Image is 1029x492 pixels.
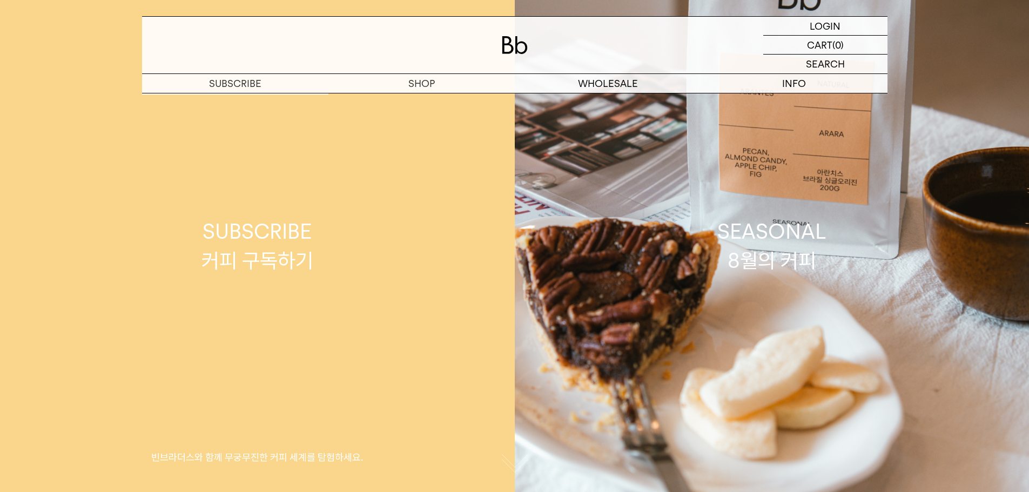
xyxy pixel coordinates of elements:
[142,93,328,112] a: 커피 구독하기
[763,17,887,36] a: LOGIN
[328,74,515,93] a: SHOP
[806,55,845,73] p: SEARCH
[807,36,832,54] p: CART
[832,36,844,54] p: (0)
[515,74,701,93] p: WHOLESALE
[142,74,328,93] a: SUBSCRIBE
[810,17,840,35] p: LOGIN
[701,74,887,93] p: INFO
[201,217,313,274] div: SUBSCRIBE 커피 구독하기
[502,36,528,54] img: 로고
[763,36,887,55] a: CART (0)
[717,217,826,274] div: SEASONAL 8월의 커피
